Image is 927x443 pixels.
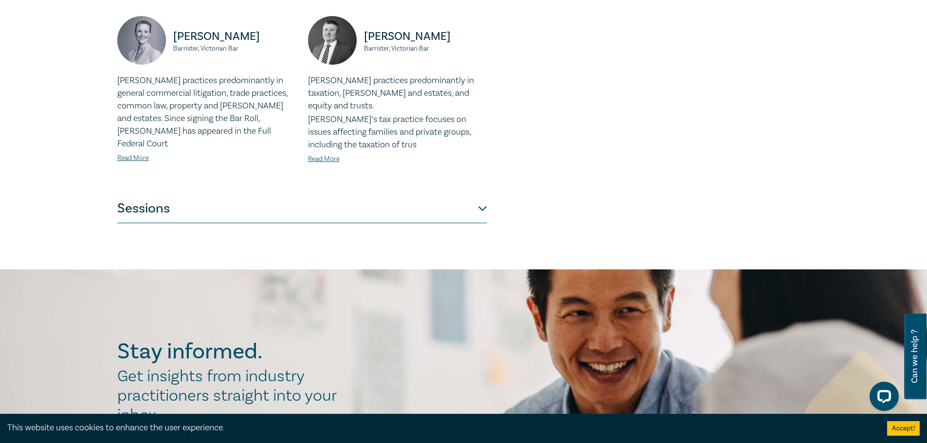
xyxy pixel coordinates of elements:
h2: Stay informed. [117,339,347,364]
p: [PERSON_NAME]’s tax practice focuses on issues affecting families and private groups, including t... [308,113,487,151]
h2: Get insights from industry practitioners straight into your inbox. [117,367,347,425]
button: Accept cookies [887,421,920,436]
small: Barrister, Victorian Bar [364,45,487,52]
img: https://s3.ap-southeast-2.amazonaws.com/leo-cussen-store-production-content/Contacts/Tamara%20Qui... [117,16,166,65]
button: Sessions [117,194,487,223]
span: Can we help ? [910,319,919,393]
p: [PERSON_NAME] practices predominantly in general commercial litigation, trade practices, common l... [117,74,296,150]
small: Barrister, Victorian Bar [173,45,296,52]
iframe: LiveChat chat widget [862,378,903,419]
a: Read More [117,154,149,162]
p: [PERSON_NAME] [173,29,296,44]
a: Read More [308,155,340,163]
p: [PERSON_NAME] [364,29,487,44]
div: This website uses cookies to enhance the user experience. [7,422,872,434]
img: https://s3.ap-southeast-2.amazonaws.com/leo-cussen-store-production-content/Contacts/Adam%20Craig... [308,16,357,65]
p: [PERSON_NAME] practices predominantly in taxation, [PERSON_NAME] and estates, and equity and trusts. [308,74,487,112]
